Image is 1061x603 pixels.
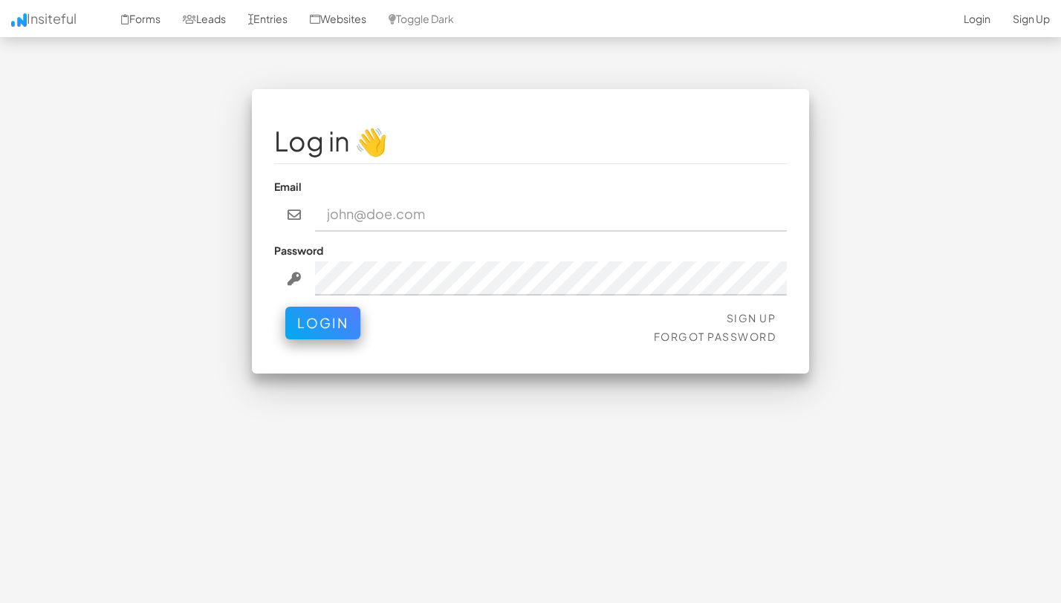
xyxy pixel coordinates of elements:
[315,198,788,232] input: john@doe.com
[274,179,302,194] label: Email
[285,307,360,339] button: Login
[727,311,776,325] a: Sign Up
[654,330,776,343] a: Forgot Password
[274,126,787,156] h1: Log in 👋
[11,13,27,27] img: icon.png
[274,243,323,258] label: Password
